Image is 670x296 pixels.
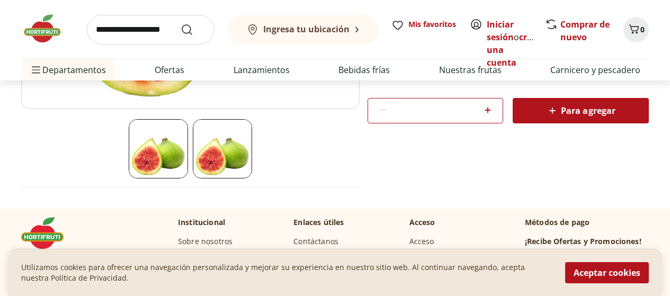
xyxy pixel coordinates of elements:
button: Carro [623,17,649,42]
button: Enviar búsqueda [181,23,206,36]
a: crear una cuenta [487,31,541,68]
font: Institucional [178,217,225,227]
font: Métodos de pago [525,217,589,227]
font: Ingresa tu ubicación [263,23,350,35]
a: Mis favoritos [391,19,457,40]
button: Ingresa tu ubicación [227,15,379,44]
a: Lanzamientos [234,64,290,76]
a: Comprar de nuevo [560,19,610,43]
a: Iniciar sesión [487,19,514,43]
a: Acceso [409,236,434,247]
a: Contáctanos [293,236,338,247]
button: Aceptar cookies [565,262,649,283]
font: Departamentos [42,64,106,76]
font: 0 [640,24,645,34]
a: Ofertas [155,64,184,76]
font: Utilizamos cookies para ofrecer una navegación personalizada y mejorar su experiencia en nuestro ... [21,262,525,283]
img: Frutas y verduras [21,13,74,44]
font: Mis favoritos [408,19,456,29]
font: Aceptar cookies [574,267,640,279]
font: Registra tu correo electrónico: [525,247,638,257]
img: Principal [193,119,252,178]
font: Para agregar [561,105,616,116]
a: Nuestras frutas [439,64,502,76]
font: Acceso [409,217,435,227]
a: Bebidas frías [338,64,390,76]
font: Enlaces útiles [293,217,344,227]
font: o [514,31,519,43]
a: Sobre nosotros [178,236,233,247]
button: Menú [30,57,42,83]
font: Acceso [409,236,434,246]
img: Frutas y verduras [21,217,74,249]
a: Carnicero y pescadero [550,64,640,76]
img: Principal [129,119,188,178]
font: Contáctanos [293,236,338,246]
button: Para agregar [513,98,649,123]
font: ¡Recibe Ofertas y Promociones! [525,236,641,246]
input: buscar [87,15,215,44]
font: Sobre nosotros [178,236,233,246]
